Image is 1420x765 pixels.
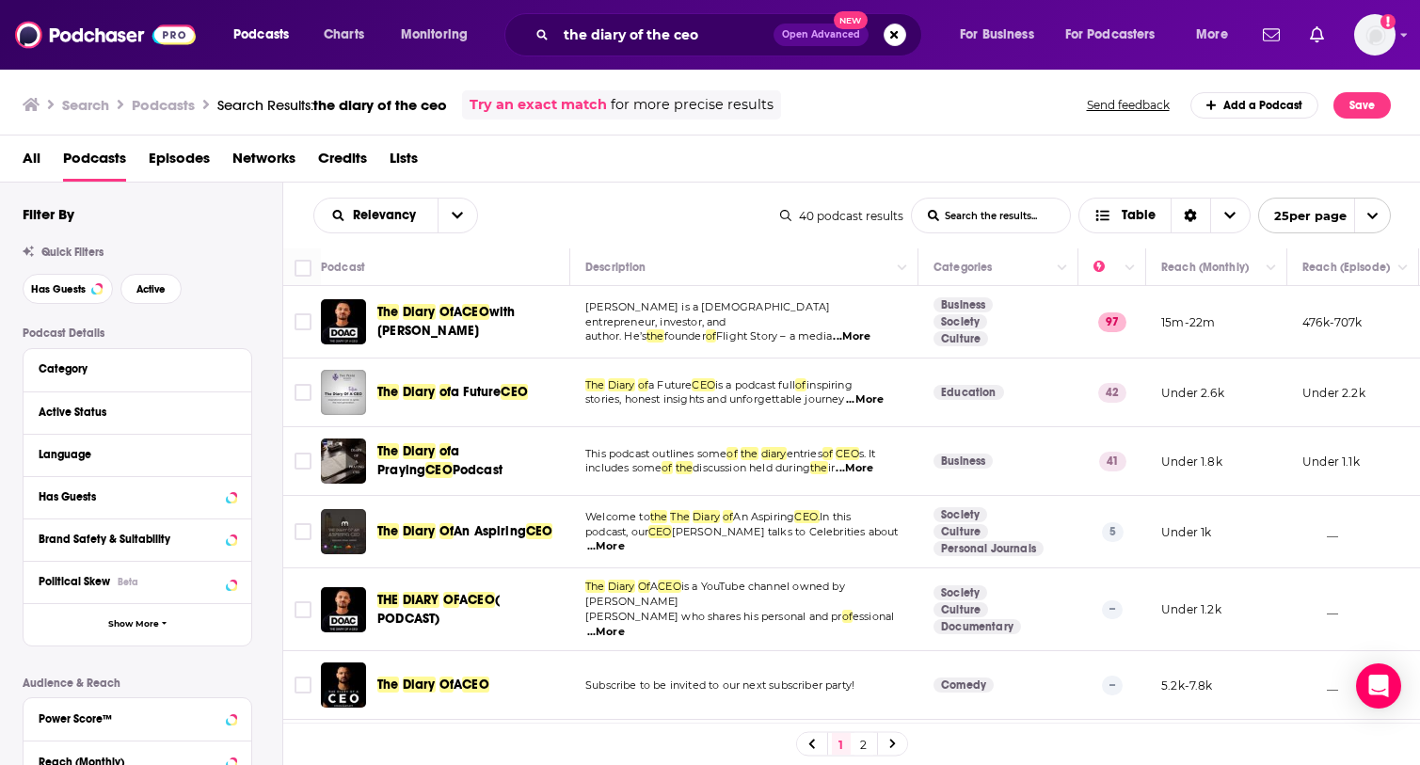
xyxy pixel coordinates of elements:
span: the [646,329,664,343]
span: Toggle select row [295,313,311,330]
span: The [377,304,399,320]
a: Documentary [933,619,1021,634]
span: The [670,510,690,523]
span: CEO [468,592,495,608]
p: 42 [1098,383,1126,402]
a: TheDiaryofa PrayingCEOPodcast [377,442,564,480]
span: author. He’s [585,329,646,343]
span: Has Guests [31,284,86,295]
span: Toggle select row [295,523,311,540]
p: Under 1.1k [1302,454,1360,470]
span: An Aspiring [733,510,794,523]
span: podcast, our [585,525,648,538]
p: Under 2.6k [1161,385,1224,401]
button: open menu [220,20,313,50]
button: Choose View [1078,198,1251,233]
span: Flight Story – a media [716,329,832,343]
span: New [834,11,868,29]
a: TheDiaryOfACEOwith [PERSON_NAME] [377,303,564,341]
a: Networks [232,143,295,182]
p: 5.2k-7.8k [1161,677,1213,693]
div: Description [585,256,646,279]
span: Diary [608,580,635,593]
p: Podcast Details [23,327,252,340]
a: Education [933,385,1004,400]
span: CEO [648,525,672,538]
button: Has Guests [39,485,236,508]
p: 41 [1099,452,1126,470]
span: A [459,592,468,608]
span: [PERSON_NAME] is a [DEMOGRAPHIC_DATA] entrepreneur, investor, and [585,300,830,328]
span: of [662,461,672,474]
span: Show More [108,619,159,630]
span: ...More [833,329,870,344]
h3: Search [62,96,109,114]
span: Subscribe to be invited to our next subscriber party! [585,678,854,692]
span: the diary of the ceo [313,96,447,114]
input: Search podcasts, credits, & more... [556,20,774,50]
span: Open Advanced [782,30,860,40]
p: __ [1302,601,1338,617]
span: is a podcast full [715,378,795,391]
button: open menu [1258,198,1391,233]
div: Power Score [1093,256,1120,279]
span: Episodes [149,143,210,182]
div: Search podcasts, credits, & more... [522,13,940,56]
span: CEO [658,580,681,593]
img: THE DIARY OF A CEO ( PODCAST) [321,587,366,632]
button: open menu [388,20,492,50]
span: ir [828,461,835,474]
span: OF [443,592,459,608]
span: the [650,510,668,523]
span: A [454,677,462,693]
button: open menu [314,209,438,222]
button: Show profile menu [1354,14,1396,56]
a: TheDiaryOfACEO [377,676,489,694]
p: __ [1302,524,1338,540]
span: CEO [462,677,489,693]
button: open menu [947,20,1058,50]
a: Society [933,314,987,329]
a: Charts [311,20,375,50]
span: Diary [403,677,436,693]
span: Diary [693,510,720,523]
button: Show More [24,603,251,645]
div: Brand Safety & Suitability [39,533,220,546]
a: Show notifications dropdown [1255,19,1287,51]
span: Toggle select row [295,384,311,401]
span: inspiring [806,378,853,391]
span: Podcast [453,462,503,478]
div: Sort Direction [1171,199,1210,232]
button: Has Guests [23,274,113,304]
a: Personal Journals [933,541,1044,556]
img: The Diary of a Future CEO [321,370,366,415]
span: Diary [403,443,436,459]
button: Column Actions [1260,257,1283,279]
span: CEO [836,447,859,460]
div: Category [39,362,224,375]
span: for more precise results [611,94,774,116]
span: Diary [608,378,635,391]
span: Quick Filters [41,246,104,259]
span: of [706,329,716,343]
span: of [842,610,853,623]
span: Lists [390,143,418,182]
span: CEO [526,523,553,539]
a: 2 [854,733,873,756]
h3: Podcasts [132,96,195,114]
span: Monitoring [401,22,468,48]
div: Podcast [321,256,365,279]
button: Column Actions [1051,257,1074,279]
span: ...More [846,392,884,407]
span: Diary [403,523,436,539]
span: of [723,510,733,523]
span: In this [820,510,851,523]
img: The Diary Of A CEO with Steven Bartlett [321,299,366,344]
a: Search Results:the diary of the ceo [217,96,447,114]
span: Logged in as Ruth_Nebius [1354,14,1396,56]
a: TheDiaryOfAn AspiringCEO [377,522,552,541]
h2: Filter By [23,205,74,223]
